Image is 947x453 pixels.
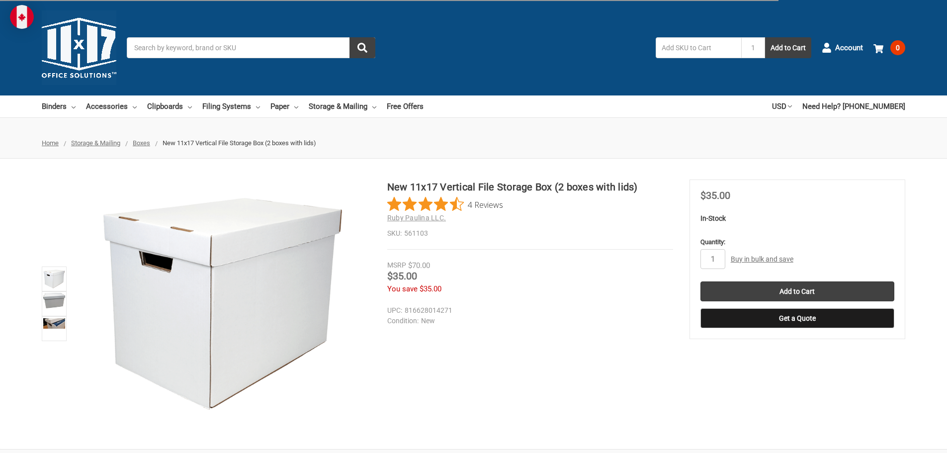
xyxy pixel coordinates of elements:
dt: UPC: [387,305,402,316]
span: Account [835,42,863,54]
span: New 11x17 Vertical File Storage Box (2 boxes with lids) [163,139,316,147]
a: Ruby Paulina LLC. [387,214,446,222]
span: 4 Reviews [468,197,503,212]
button: Get a Quote [700,308,894,328]
a: Binders [42,95,76,117]
button: Rated 4.5 out of 5 stars from 4 reviews. Jump to reviews. [387,197,503,212]
a: Filing Systems [202,95,260,117]
a: Boxes [133,139,150,147]
img: New 11x17 Vertical File Storage Box (2 boxes with lids) [98,180,347,428]
dd: New [387,316,669,326]
h1: New 11x17 Vertical File Storage Box (2 boxes with lids) [387,180,673,194]
img: duty and tax information for Canada [10,5,34,29]
a: Buy in bulk and save [731,255,793,263]
a: Home [42,139,59,147]
span: You save [387,284,418,293]
img: New 11x17 Vertical File Storage Box (2 boxes with lids) [43,293,65,308]
span: $35.00 [387,270,417,282]
a: 0 [873,35,905,61]
a: Paper [270,95,298,117]
span: $35.00 [700,189,730,201]
img: 11x17.com [42,10,116,85]
img: New 11x17 Vertical File Storage Box (561103) [43,318,65,329]
dd: 561103 [387,228,673,239]
dt: SKU: [387,228,402,239]
input: Add SKU to Cart [656,37,741,58]
span: $35.00 [420,284,441,293]
button: Add to Cart [765,37,811,58]
span: 0 [890,40,905,55]
img: New 11x17 Vertical File Storage Box (2 boxes with lids) [43,268,65,290]
div: MSRP [387,260,406,271]
label: Quantity: [700,237,894,247]
a: Storage & Mailing [71,139,120,147]
a: Storage & Mailing [309,95,376,117]
p: In-Stock [700,213,894,224]
dd: 816628014271 [387,305,669,316]
a: Account [822,35,863,61]
a: Need Help? [PHONE_NUMBER] [802,95,905,117]
a: Accessories [86,95,137,117]
input: Search by keyword, brand or SKU [127,37,375,58]
a: Free Offers [387,95,424,117]
input: Add to Cart [700,281,894,301]
a: Clipboards [147,95,192,117]
dt: Condition: [387,316,419,326]
a: USD [772,95,792,117]
span: $70.00 [408,261,430,270]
